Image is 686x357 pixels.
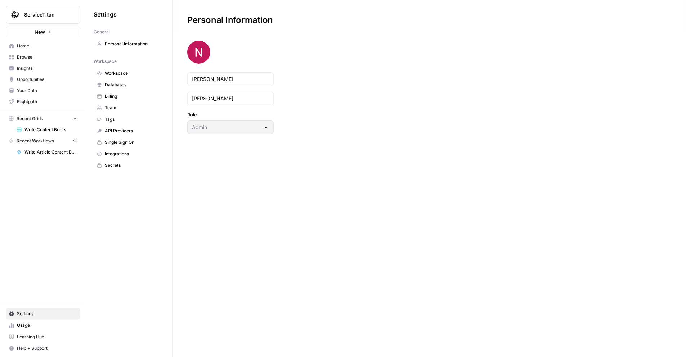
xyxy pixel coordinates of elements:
[24,127,77,133] span: Write Content Briefs
[94,125,165,137] a: API Providers
[17,345,77,352] span: Help + Support
[105,82,162,88] span: Databases
[17,87,77,94] span: Your Data
[6,136,80,146] button: Recent Workflows
[94,102,165,114] a: Team
[94,137,165,148] a: Single Sign On
[94,91,165,102] a: Billing
[6,331,80,343] a: Learning Hub
[17,65,77,72] span: Insights
[17,76,77,83] span: Opportunities
[6,27,80,37] button: New
[94,10,117,19] span: Settings
[6,63,80,74] a: Insights
[105,70,162,77] span: Workspace
[6,6,80,24] button: Workspace: ServiceTitan
[17,54,77,60] span: Browse
[94,68,165,79] a: Workspace
[13,124,80,136] a: Write Content Briefs
[17,43,77,49] span: Home
[105,139,162,146] span: Single Sign On
[24,11,68,18] span: ServiceTitan
[105,41,162,47] span: Personal Information
[8,8,21,21] img: ServiceTitan Logo
[105,93,162,100] span: Billing
[94,58,117,65] span: Workspace
[105,128,162,134] span: API Providers
[173,14,287,26] div: Personal Information
[105,151,162,157] span: Integrations
[6,320,80,331] a: Usage
[24,149,77,155] span: Write Article Content Brief
[187,111,274,118] label: Role
[6,96,80,107] a: Flightpath
[6,40,80,52] a: Home
[6,85,80,96] a: Your Data
[94,160,165,171] a: Secrets
[94,114,165,125] a: Tags
[17,311,77,317] span: Settings
[105,105,162,111] span: Team
[105,162,162,169] span: Secrets
[13,146,80,158] a: Write Article Content Brief
[17,115,43,122] span: Recent Grids
[105,116,162,123] span: Tags
[94,79,165,91] a: Databases
[17,334,77,340] span: Learning Hub
[94,29,110,35] span: General
[17,138,54,144] span: Recent Workflows
[35,28,45,36] span: New
[6,343,80,354] button: Help + Support
[6,74,80,85] a: Opportunities
[17,99,77,105] span: Flightpath
[6,51,80,63] a: Browse
[187,41,210,64] img: avatar
[94,38,165,50] a: Personal Information
[6,113,80,124] button: Recent Grids
[17,322,77,329] span: Usage
[6,308,80,320] a: Settings
[94,148,165,160] a: Integrations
